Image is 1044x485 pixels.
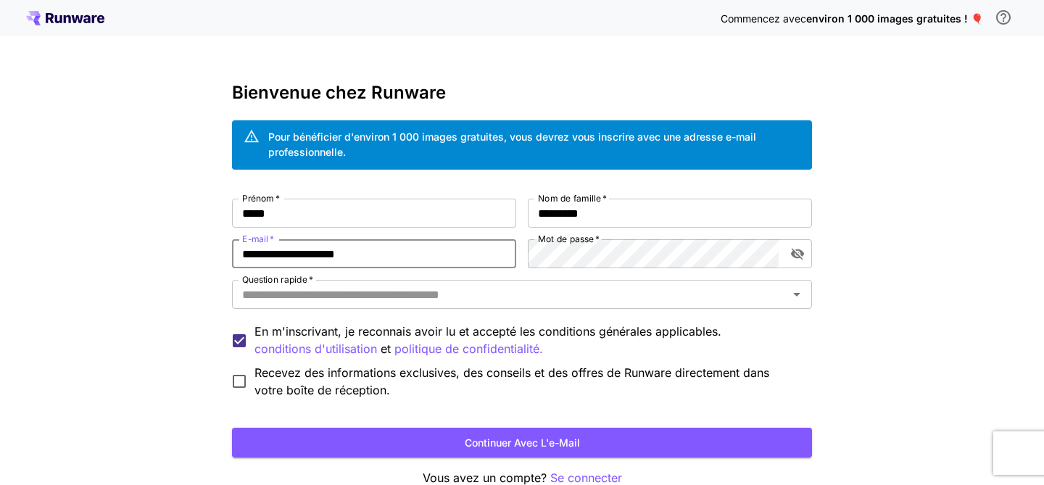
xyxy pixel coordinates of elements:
[254,340,377,358] button: En m'inscrivant, je reconnais avoir lu et accepté les conditions générales applicables. et politi...
[721,12,806,25] font: Commencez avec
[550,471,622,485] font: Se connecter
[232,428,812,457] button: Continuer avec l'e-mail
[242,233,268,244] font: E-mail
[254,341,377,356] font: conditions d'utilisation
[989,3,1018,32] button: Pour bénéficier d'un crédit gratuit, vous devez vous inscrire avec une adresse e-mail professionn...
[538,233,594,244] font: Mot de passe
[242,193,274,204] font: Prénom
[538,193,600,204] font: Nom de famille
[268,130,756,158] font: Pour bénéficier d'environ 1 000 images gratuites, vous devrez vous inscrire avec une adresse e-ma...
[465,436,580,449] font: Continuer avec l'e-mail
[232,82,446,103] font: Bienvenue chez Runware
[787,284,807,304] button: Ouvrir
[423,471,547,485] font: Vous avez un compte?
[242,274,307,285] font: Question rapide
[254,324,721,339] font: En m'inscrivant, je reconnais avoir lu et accepté les conditions générales applicables.
[381,341,391,356] font: et
[254,365,769,397] font: Recevez des informations exclusives, des conseils et des offres de Runware directement dans votre...
[394,340,543,358] button: En m'inscrivant, je reconnais avoir lu et accepté les conditions générales applicables. condition...
[806,12,983,25] font: environ 1 000 images gratuites ! 🎈
[394,341,543,356] font: politique de confidentialité.
[784,241,811,267] button: activer la visibilité du mot de passe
